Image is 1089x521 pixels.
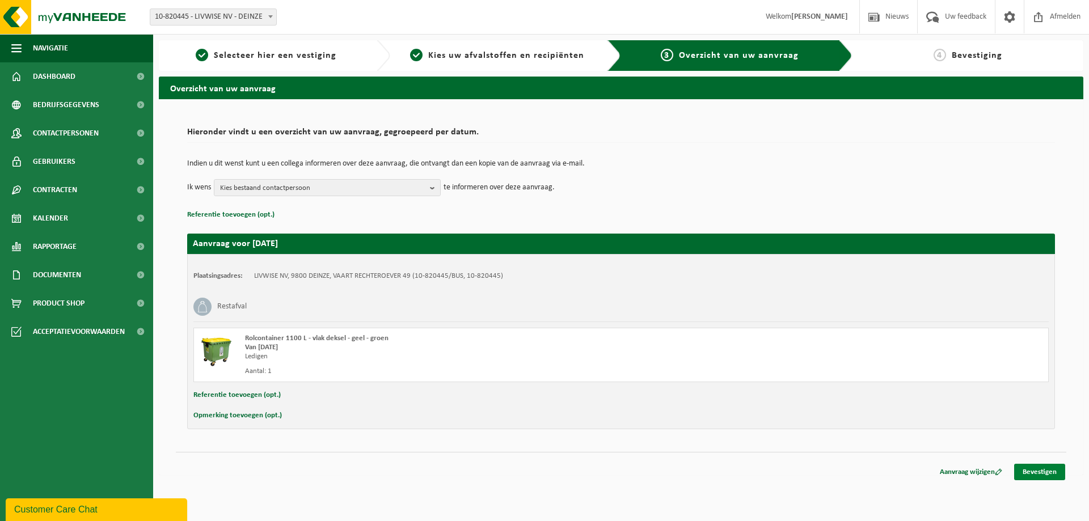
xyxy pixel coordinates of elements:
span: 10-820445 - LIVWISE NV - DEINZE [150,9,276,25]
strong: [PERSON_NAME] [791,12,848,21]
span: Rolcontainer 1100 L - vlak deksel - geel - groen [245,334,389,342]
span: Documenten [33,261,81,289]
span: 4 [934,49,946,61]
strong: Plaatsingsadres: [193,272,243,279]
button: Referentie toevoegen (opt.) [193,388,281,403]
span: Kies uw afvalstoffen en recipiënten [428,51,584,60]
p: te informeren over deze aanvraag. [444,179,555,196]
span: Contracten [33,176,77,204]
span: Navigatie [33,34,68,62]
span: Selecteer hier een vestiging [214,51,336,60]
button: Opmerking toevoegen (opt.) [193,408,282,423]
h3: Restafval [217,298,247,316]
span: Gebruikers [33,147,75,176]
span: Bevestiging [952,51,1002,60]
span: Kalender [33,204,68,232]
strong: Aanvraag voor [DATE] [193,239,278,248]
span: 10-820445 - LIVWISE NV - DEINZE [150,9,277,26]
span: Dashboard [33,62,75,91]
span: Product Shop [33,289,85,317]
span: 2 [410,49,423,61]
p: Indien u dit wenst kunt u een collega informeren over deze aanvraag, die ontvangt dan een kopie v... [187,160,1055,168]
span: Rapportage [33,232,77,261]
a: 1Selecteer hier een vestiging [164,49,368,62]
iframe: chat widget [6,496,189,521]
span: Overzicht van uw aanvraag [679,51,799,60]
button: Referentie toevoegen (opt.) [187,207,275,222]
button: Kies bestaand contactpersoon [214,179,441,196]
td: LIVWISE NV, 9800 DEINZE, VAART RECHTEROEVER 49 (10-820445/BUS, 10-820445) [254,272,503,281]
a: 2Kies uw afvalstoffen en recipiënten [396,49,599,62]
span: Bedrijfsgegevens [33,91,99,119]
span: Kies bestaand contactpersoon [220,180,425,197]
span: 3 [661,49,673,61]
div: Aantal: 1 [245,367,666,376]
h2: Overzicht van uw aanvraag [159,77,1083,99]
h2: Hieronder vindt u een overzicht van uw aanvraag, gegroepeerd per datum. [187,128,1055,143]
p: Ik wens [187,179,211,196]
strong: Van [DATE] [245,344,278,351]
span: Contactpersonen [33,119,99,147]
span: Acceptatievoorwaarden [33,317,125,346]
a: Bevestigen [1014,464,1065,480]
img: WB-1100-HPE-GN-50.png [200,334,234,368]
span: 1 [196,49,208,61]
div: Ledigen [245,352,666,361]
a: Aanvraag wijzigen [931,464,1011,480]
